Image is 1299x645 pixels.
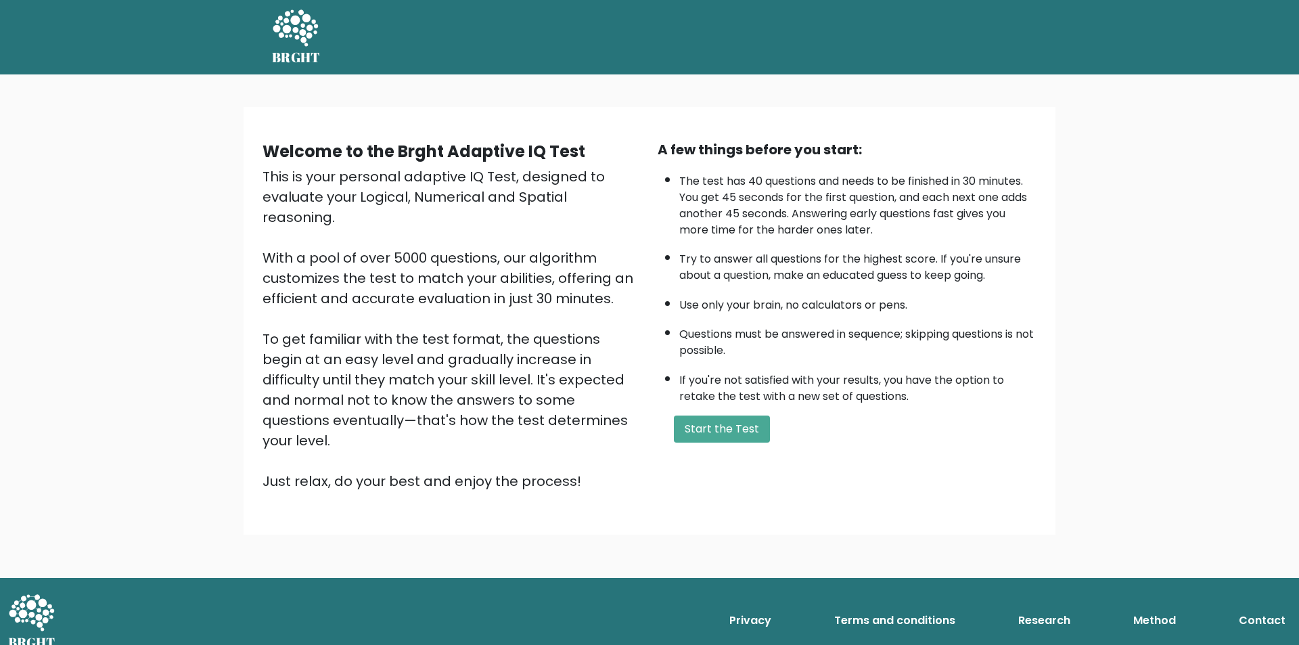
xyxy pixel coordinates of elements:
[679,319,1036,359] li: Questions must be answered in sequence; skipping questions is not possible.
[679,290,1036,313] li: Use only your brain, no calculators or pens.
[658,139,1036,160] div: A few things before you start:
[674,416,770,443] button: Start the Test
[679,166,1036,238] li: The test has 40 questions and needs to be finished in 30 minutes. You get 45 seconds for the firs...
[679,244,1036,284] li: Try to answer all questions for the highest score. If you're unsure about a question, make an edu...
[272,49,321,66] h5: BRGHT
[829,607,961,634] a: Terms and conditions
[263,140,585,162] b: Welcome to the Brght Adaptive IQ Test
[263,166,641,491] div: This is your personal adaptive IQ Test, designed to evaluate your Logical, Numerical and Spatial ...
[1013,607,1076,634] a: Research
[679,365,1036,405] li: If you're not satisfied with your results, you have the option to retake the test with a new set ...
[724,607,777,634] a: Privacy
[272,5,321,69] a: BRGHT
[1128,607,1181,634] a: Method
[1233,607,1291,634] a: Contact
